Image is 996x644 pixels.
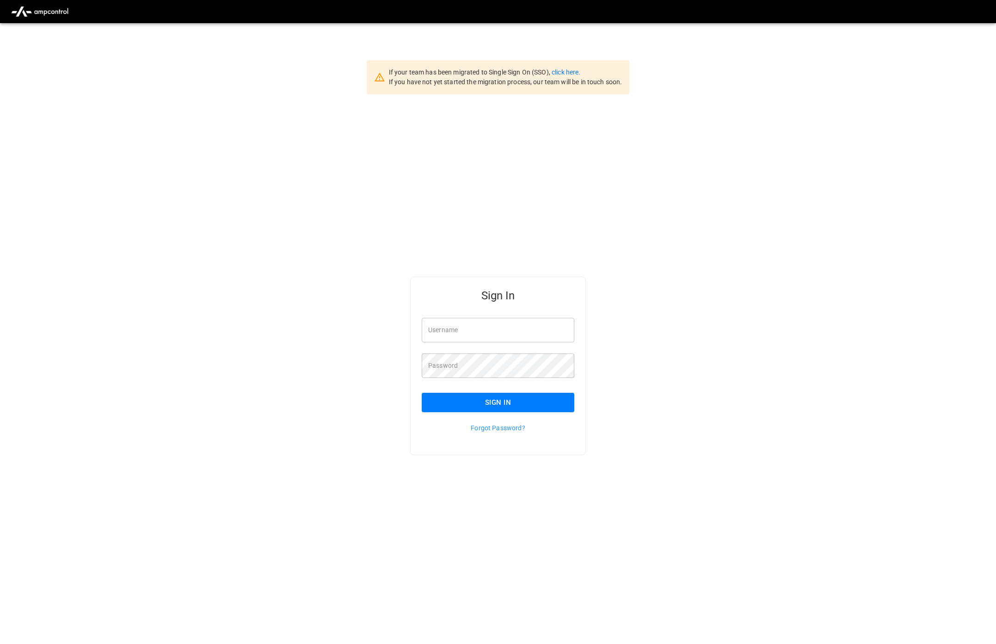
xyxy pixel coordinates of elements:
[389,68,552,76] span: If your team has been migrated to Single Sign On (SSO),
[389,78,622,86] span: If you have not yet started the migration process, our team will be in touch soon.
[422,393,574,412] button: Sign In
[422,288,574,303] h5: Sign In
[422,423,574,433] p: Forgot Password?
[552,68,580,76] a: click here.
[7,3,72,20] img: ampcontrol.io logo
